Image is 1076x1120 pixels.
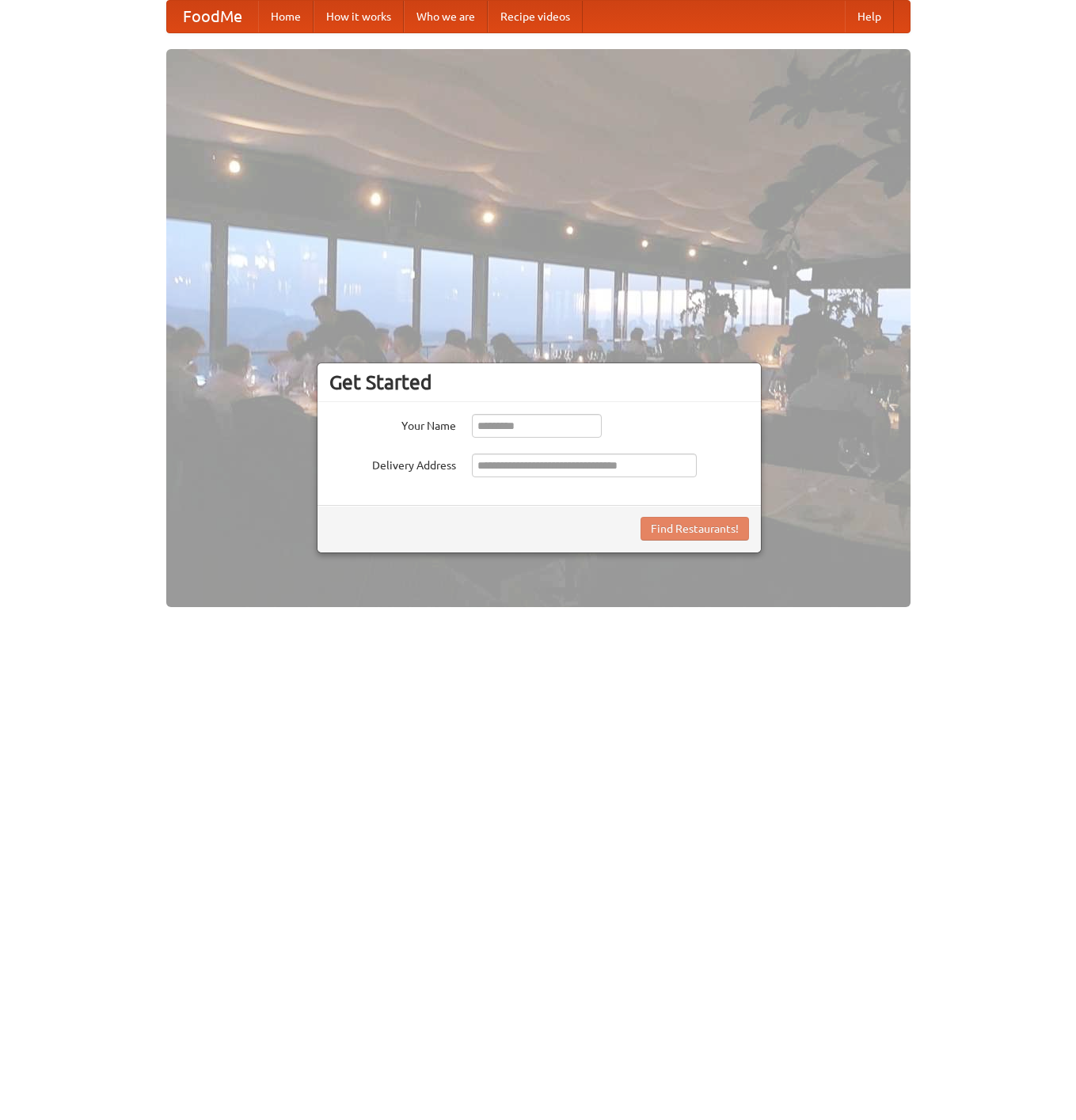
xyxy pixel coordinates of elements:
[641,517,749,541] button: Find Restaurants!
[329,454,456,473] label: Delivery Address
[314,1,404,32] a: How it works
[329,414,456,434] label: Your Name
[167,1,258,32] a: FoodMe
[329,370,749,394] h3: Get Started
[404,1,488,32] a: Who we are
[488,1,583,32] a: Recipe videos
[845,1,894,32] a: Help
[258,1,314,32] a: Home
